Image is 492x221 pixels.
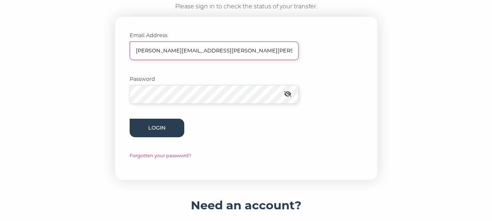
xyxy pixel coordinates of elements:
[191,198,302,213] h4: Need an account?
[130,119,184,137] button: Login
[175,2,317,11] p: Please sign in to check the status of your transfer.
[130,153,191,158] a: Forgotten your password?
[130,75,184,83] label: Password
[130,31,184,40] label: Email Address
